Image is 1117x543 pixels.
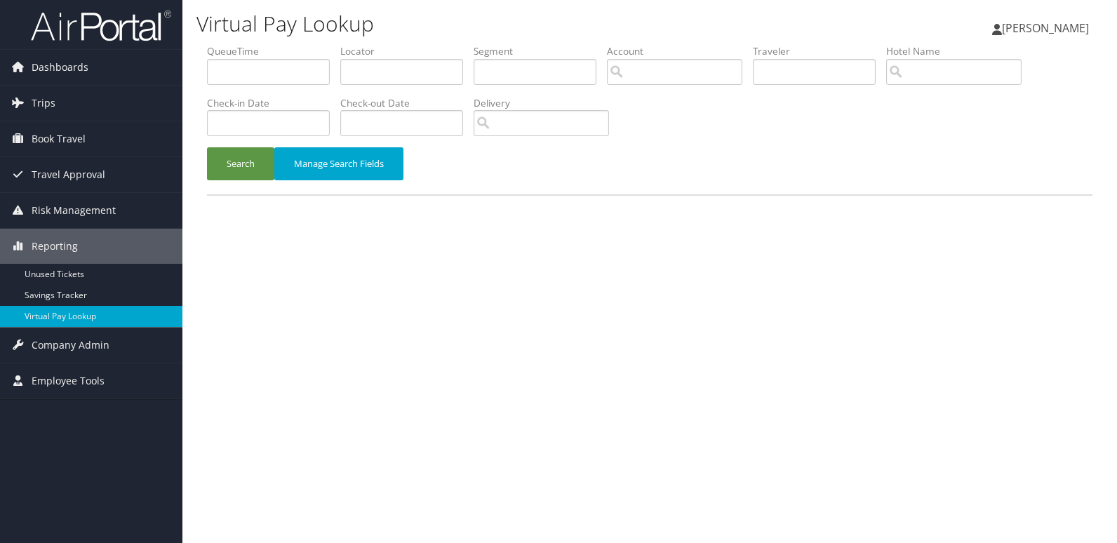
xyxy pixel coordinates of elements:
[32,363,105,398] span: Employee Tools
[207,44,340,58] label: QueueTime
[207,96,340,110] label: Check-in Date
[32,328,109,363] span: Company Admin
[196,9,801,39] h1: Virtual Pay Lookup
[31,9,171,42] img: airportal-logo.png
[886,44,1032,58] label: Hotel Name
[607,44,753,58] label: Account
[274,147,403,180] button: Manage Search Fields
[32,229,78,264] span: Reporting
[32,157,105,192] span: Travel Approval
[992,7,1103,49] a: [PERSON_NAME]
[474,96,620,110] label: Delivery
[32,86,55,121] span: Trips
[32,50,88,85] span: Dashboards
[753,44,886,58] label: Traveler
[32,121,86,156] span: Book Travel
[340,44,474,58] label: Locator
[474,44,607,58] label: Segment
[1002,20,1089,36] span: [PERSON_NAME]
[207,147,274,180] button: Search
[32,193,116,228] span: Risk Management
[340,96,474,110] label: Check-out Date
